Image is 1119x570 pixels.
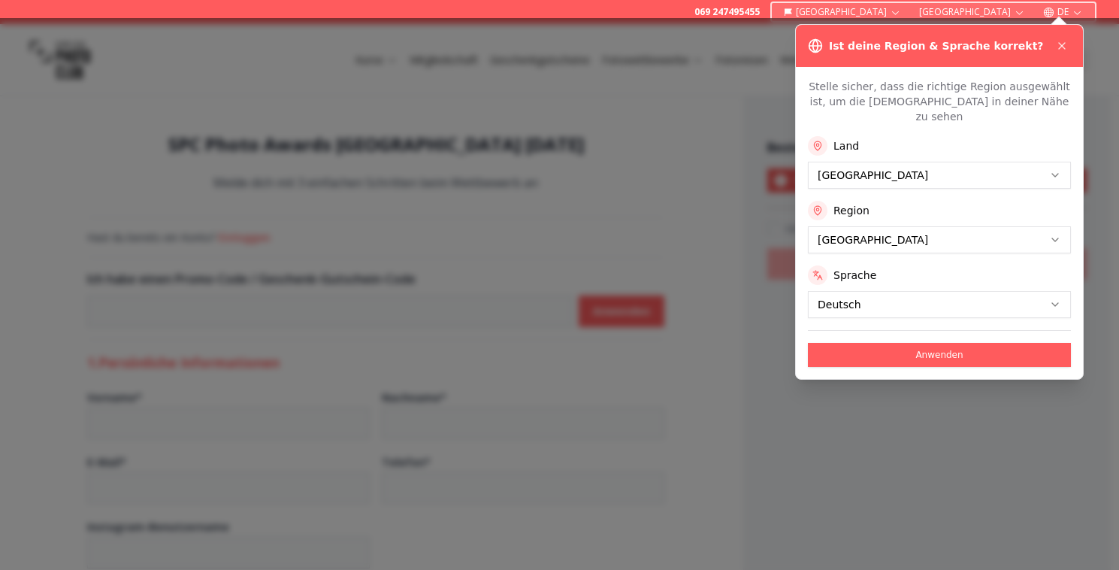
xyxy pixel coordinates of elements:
h3: Ist deine Region & Sprache korrekt? [829,38,1043,53]
a: 069 247495455 [694,6,760,18]
button: [GEOGRAPHIC_DATA] [778,3,908,21]
label: Sprache [833,268,876,283]
button: [GEOGRAPHIC_DATA] [913,3,1031,21]
p: Stelle sicher, dass die richtige Region ausgewählt ist, um die [DEMOGRAPHIC_DATA] in deiner Nähe ... [808,79,1071,124]
label: Region [833,203,869,218]
button: DE [1037,3,1089,21]
button: Anwenden [808,343,1071,367]
label: Land [833,138,859,153]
